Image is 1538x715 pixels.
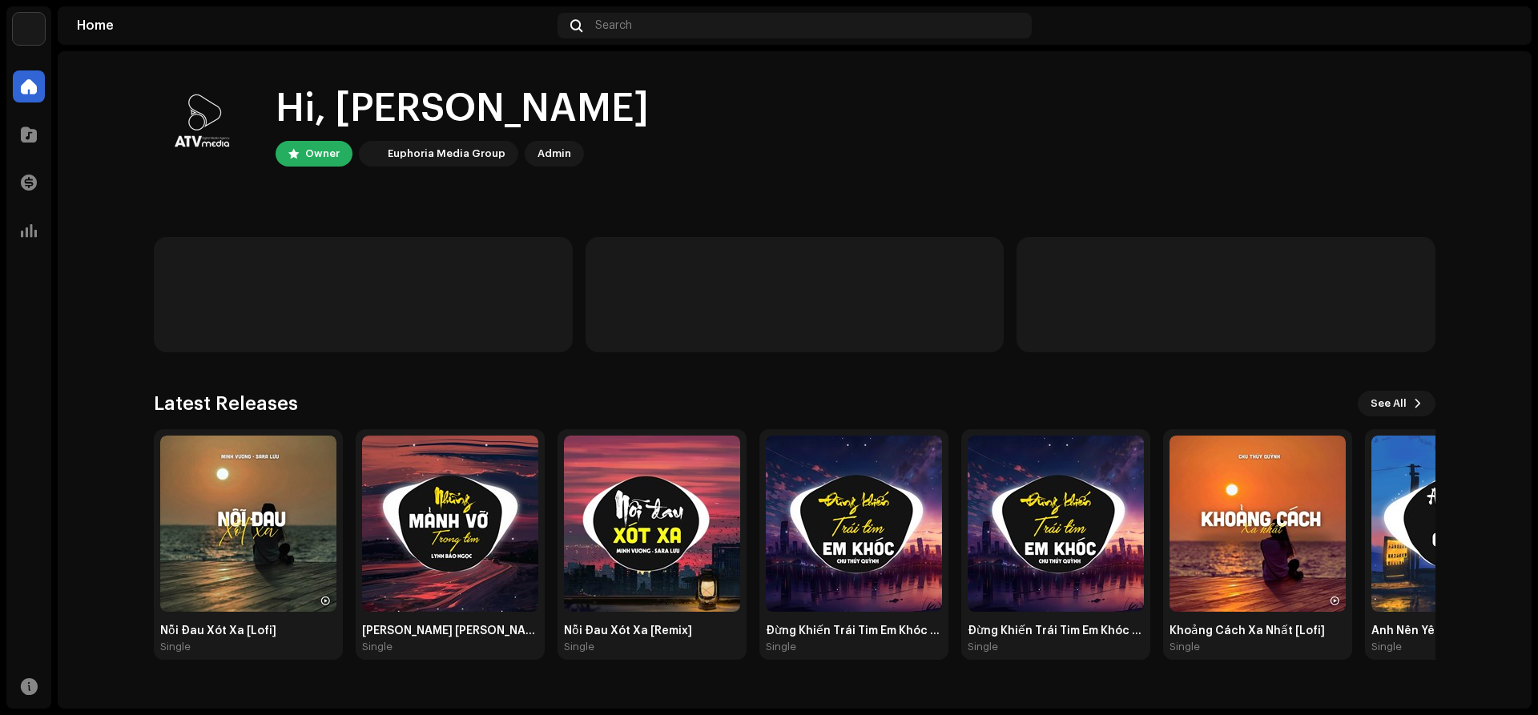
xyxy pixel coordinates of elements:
[160,625,336,637] div: Nỗi Đau Xót Xa [Lofi]
[537,144,571,163] div: Admin
[1371,388,1407,420] span: See All
[305,144,340,163] div: Owner
[564,641,594,653] div: Single
[968,625,1144,637] div: Đừng Khiến Trái Tim Em Khóc [ATV Remix]
[968,436,1144,612] img: 3783c639-a541-47d3-8526-13d382b05abf
[388,144,505,163] div: Euphoria Media Group
[154,391,298,416] h3: Latest Releases
[968,641,998,653] div: Single
[564,436,740,612] img: 652d5e0f-cd5c-4e67-9b4a-234f3a873c37
[160,641,191,653] div: Single
[766,641,796,653] div: Single
[595,19,632,32] span: Search
[362,641,393,653] div: Single
[766,625,942,637] div: Đừng Khiến Trái Tim Em Khóc [Short]
[766,436,942,612] img: 6c103bc4-e3cc-42a0-8caf-c30c17f6d751
[362,144,381,163] img: de0d2825-999c-4937-b35a-9adca56ee094
[1371,641,1402,653] div: Single
[1170,436,1346,612] img: 26d8acf3-cbb1-46d0-a45c-ce081acb05b3
[1170,625,1346,637] div: Khoảng Cách Xa Nhất [Lofi]
[154,77,250,173] img: 618815f5-2fb2-463f-a9cd-a3bbed355700
[276,83,649,135] div: Hi, [PERSON_NAME]
[362,625,538,637] div: [PERSON_NAME] [PERSON_NAME] [Remix]
[362,436,538,612] img: 82fc8b47-691f-4c5c-a472-cdb623fe0a3c
[13,13,45,45] img: de0d2825-999c-4937-b35a-9adca56ee094
[160,436,336,612] img: 3cf86d07-7c6a-4612-ba09-5ed43f03e6c0
[77,19,551,32] div: Home
[564,625,740,637] div: Nỗi Đau Xót Xa [Remix]
[1170,641,1200,653] div: Single
[1358,391,1435,416] button: See All
[1487,13,1512,38] img: 618815f5-2fb2-463f-a9cd-a3bbed355700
